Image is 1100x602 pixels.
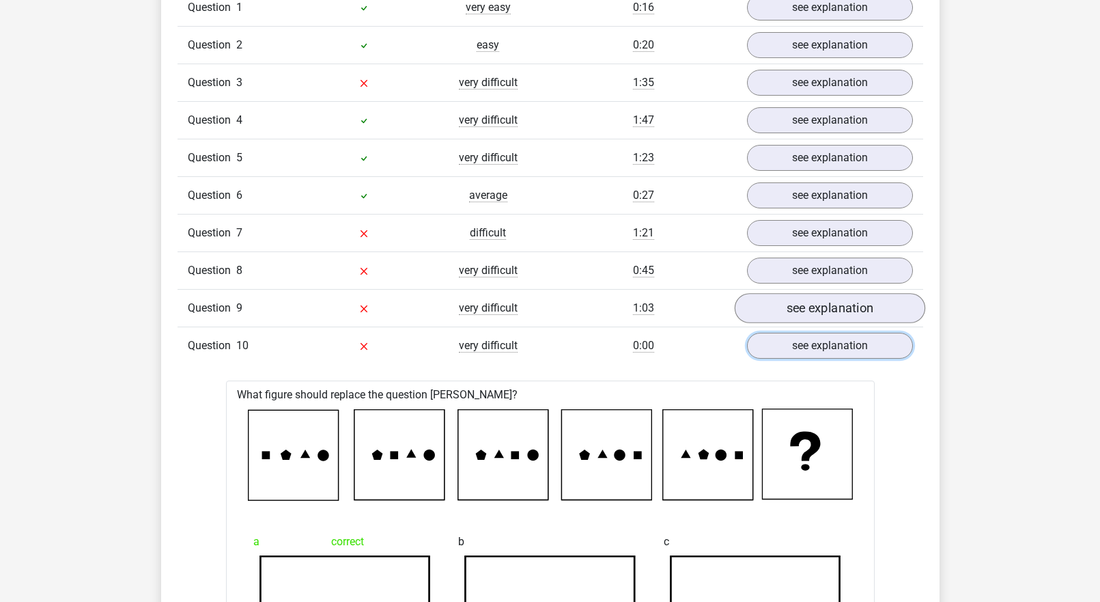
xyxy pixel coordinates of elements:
[747,32,913,58] a: see explanation
[747,70,913,96] a: see explanation
[633,264,654,277] span: 0:45
[253,528,437,556] div: correct
[188,150,236,166] span: Question
[236,151,242,164] span: 5
[747,220,913,246] a: see explanation
[747,258,913,284] a: see explanation
[458,528,464,556] span: b
[633,301,654,315] span: 1:03
[188,112,236,128] span: Question
[188,74,236,91] span: Question
[236,301,242,314] span: 9
[747,145,913,171] a: see explanation
[188,187,236,204] span: Question
[236,226,242,239] span: 7
[747,333,913,359] a: see explanation
[633,76,654,90] span: 1:35
[633,113,654,127] span: 1:47
[633,1,654,14] span: 0:16
[236,38,242,51] span: 2
[236,189,242,202] span: 6
[664,528,669,556] span: c
[633,151,654,165] span: 1:23
[236,113,242,126] span: 4
[188,300,236,316] span: Question
[734,293,925,323] a: see explanation
[459,76,518,90] span: very difficult
[188,262,236,279] span: Question
[459,113,518,127] span: very difficult
[466,1,511,14] span: very easy
[253,528,259,556] span: a
[459,151,518,165] span: very difficult
[633,38,654,52] span: 0:20
[459,264,518,277] span: very difficult
[188,37,236,53] span: Question
[469,189,507,202] span: average
[459,339,518,353] span: very difficult
[747,182,913,208] a: see explanation
[633,189,654,202] span: 0:27
[188,225,236,241] span: Question
[236,264,242,277] span: 8
[236,1,242,14] span: 1
[236,339,249,352] span: 10
[188,338,236,354] span: Question
[477,38,499,52] span: easy
[470,226,506,240] span: difficult
[633,339,654,353] span: 0:00
[747,107,913,133] a: see explanation
[236,76,242,89] span: 3
[459,301,518,315] span: very difficult
[633,226,654,240] span: 1:21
